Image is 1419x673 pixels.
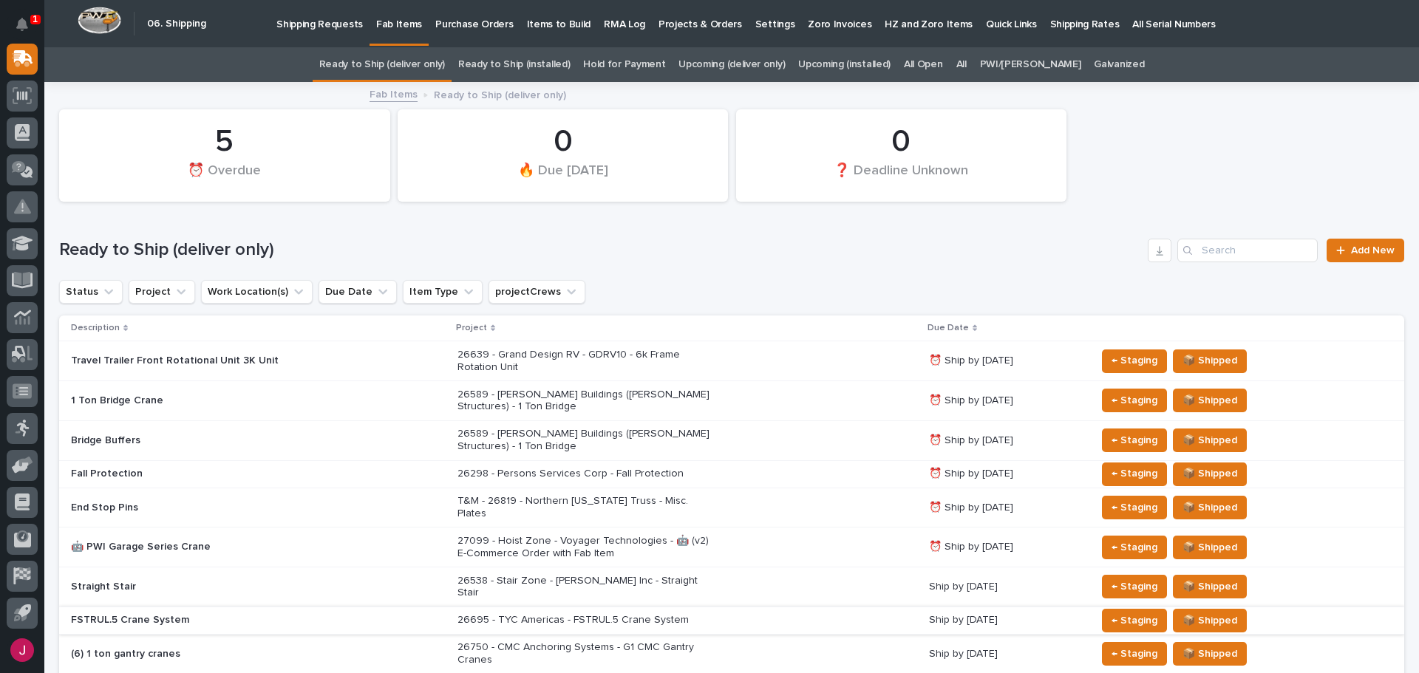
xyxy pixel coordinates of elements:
[1173,642,1247,666] button: 📦 Shipped
[583,47,665,82] a: Hold for Payment
[1112,539,1157,556] span: ← Staging
[423,162,704,193] div: 🔥 Due [DATE]
[1112,352,1157,369] span: ← Staging
[59,567,1404,607] tr: Straight Stair26538 - Stair Zone - [PERSON_NAME] Inc - Straight StairShip by [DATE]← Staging📦 Shi...
[129,280,195,304] button: Project
[1102,428,1167,452] button: ← Staging
[928,320,969,336] p: Due Date
[7,635,38,666] button: users-avatar
[1351,245,1395,256] span: Add New
[370,85,418,102] a: Fab Items
[71,468,330,480] p: Fall Protection
[59,420,1404,460] tr: Bridge Buffers26589 - [PERSON_NAME] Buildings ([PERSON_NAME] Structures) - 1 Ton Bridge⏰ Ship by ...
[1173,536,1247,559] button: 📦 Shipped
[147,18,206,30] h2: 06. Shipping
[980,47,1081,82] a: PWI/[PERSON_NAME]
[1094,47,1144,82] a: Galvanized
[1102,575,1167,598] button: ← Staging
[457,468,716,480] p: 26298 - Persons Services Corp - Fall Protection
[59,527,1404,567] tr: 🤖 PWI Garage Series Crane27099 - Hoist Zone - Voyager Technologies - 🤖 (v2) E-Commerce Order with...
[59,460,1404,488] tr: Fall Protection26298 - Persons Services Corp - Fall Protection⏰ Ship by [DATE]← Staging📦 Shipped
[59,280,123,304] button: Status
[1102,609,1167,632] button: ← Staging
[929,648,1084,660] p: Ship by [DATE]
[1112,465,1157,482] span: ← Staging
[1182,612,1237,629] span: 📦 Shipped
[1182,578,1237,595] span: 📦 Shipped
[457,495,716,520] p: T&M - 26819 - Northern [US_STATE] Truss - Misc. Plates
[7,9,38,40] button: Notifications
[1102,349,1167,373] button: ← Staging
[84,162,365,193] div: ⏰ Overdue
[1182,392,1237,409] span: 📦 Shipped
[1173,349,1247,373] button: 📦 Shipped
[1102,462,1167,486] button: ← Staging
[1102,496,1167,519] button: ← Staging
[71,355,330,367] p: Travel Trailer Front Rotational Unit 3K Unit
[201,280,313,304] button: Work Location(s)
[761,162,1042,193] div: ❓ Deadline Unknown
[1173,462,1247,486] button: 📦 Shipped
[1173,389,1247,412] button: 📦 Shipped
[489,280,585,304] button: projectCrews
[929,541,1084,553] p: ⏰ Ship by [DATE]
[1112,499,1157,516] span: ← Staging
[1182,539,1237,556] span: 📦 Shipped
[456,320,487,336] p: Project
[1177,239,1318,262] input: Search
[319,280,397,304] button: Due Date
[33,14,38,24] p: 1
[457,614,716,626] p: 26695 - TYC Americas - FSTRUL.5 Crane System
[71,394,330,407] p: 1 Ton Bridge Crane
[1173,428,1247,452] button: 📦 Shipped
[1182,431,1237,449] span: 📦 Shipped
[457,575,716,600] p: 26538 - Stair Zone - [PERSON_NAME] Inc - Straight Stair
[59,380,1404,420] tr: 1 Ton Bridge Crane26589 - [PERSON_NAME] Buildings ([PERSON_NAME] Structures) - 1 Ton Bridge⏰ Ship...
[458,47,570,82] a: Ready to Ship (installed)
[678,47,785,82] a: Upcoming (deliver only)
[1102,642,1167,666] button: ← Staging
[59,239,1142,261] h1: Ready to Ship (deliver only)
[457,428,716,453] p: 26589 - [PERSON_NAME] Buildings ([PERSON_NAME] Structures) - 1 Ton Bridge
[1182,499,1237,516] span: 📦 Shipped
[761,123,1042,160] div: 0
[956,47,967,82] a: All
[18,18,38,41] div: Notifications1
[71,614,330,626] p: FSTRUL.5 Crane System
[929,355,1084,367] p: ⏰ Ship by [DATE]
[71,581,330,593] p: Straight Stair
[1112,645,1157,663] span: ← Staging
[1182,352,1237,369] span: 📦 Shipped
[457,641,716,666] p: 26750 - CMC Anchoring Systems - G1 CMC Gantry Cranes
[457,535,716,560] p: 27099 - Hoist Zone - Voyager Technologies - 🤖 (v2) E-Commerce Order with Fab Item
[434,86,566,102] p: Ready to Ship (deliver only)
[71,648,330,660] p: (6) 1 ton gantry cranes
[457,349,716,374] p: 26639 - Grand Design RV - GDRV10 - 6k Frame Rotation Unit
[59,488,1404,527] tr: End Stop PinsT&M - 26819 - Northern [US_STATE] Truss - Misc. Plates⏰ Ship by [DATE]← Staging📦 Shi...
[929,468,1084,480] p: ⏰ Ship by [DATE]
[929,434,1084,447] p: ⏰ Ship by [DATE]
[1173,609,1247,632] button: 📦 Shipped
[1173,575,1247,598] button: 📦 Shipped
[1112,578,1157,595] span: ← Staging
[1182,465,1237,482] span: 📦 Shipped
[1112,431,1157,449] span: ← Staging
[403,280,483,304] button: Item Type
[1327,239,1404,262] a: Add New
[1102,536,1167,559] button: ← Staging
[904,47,943,82] a: All Open
[59,607,1404,634] tr: FSTRUL.5 Crane System26695 - TYC Americas - FSTRUL.5 Crane SystemShip by [DATE]← Staging📦 Shipped
[929,614,1084,626] p: Ship by [DATE]
[78,7,121,34] img: Workspace Logo
[71,320,120,336] p: Description
[423,123,704,160] div: 0
[457,389,716,414] p: 26589 - [PERSON_NAME] Buildings ([PERSON_NAME] Structures) - 1 Ton Bridge
[1173,496,1247,519] button: 📦 Shipped
[929,394,1084,407] p: ⏰ Ship by [DATE]
[1102,389,1167,412] button: ← Staging
[1112,612,1157,629] span: ← Staging
[798,47,891,82] a: Upcoming (installed)
[319,47,445,82] a: Ready to Ship (deliver only)
[1182,645,1237,663] span: 📦 Shipped
[929,581,1084,593] p: Ship by [DATE]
